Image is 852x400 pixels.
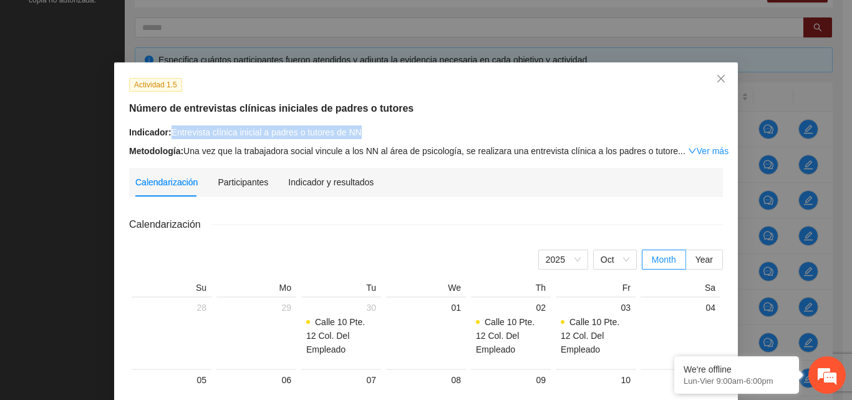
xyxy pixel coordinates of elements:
div: 01 [391,300,461,315]
div: Una vez que la trabajadora social vincule a los NN al área de psicología, se realizara una entrev... [129,144,723,158]
div: 11 [646,373,715,388]
span: ... [678,146,685,156]
span: Estamos sin conexión. Déjenos un mensaje. [24,130,220,256]
div: 09 [476,373,546,388]
div: We're offline [684,364,790,374]
span: Calle 10 Pte. 12 Col. Del Empleado [476,317,535,354]
th: Fr [553,282,638,296]
span: down [688,147,697,155]
th: Su [129,282,214,296]
td: 2025-10-03 [553,296,638,369]
span: Calendarización [129,217,211,232]
h5: Número de entrevistas clínicas iniciales de padres o tutores [129,101,723,116]
div: 28 [137,300,206,315]
span: Calle 10 Pte. 12 Col. Del Empleado [306,317,365,354]
button: Close [704,62,738,96]
span: 2025 [546,250,581,269]
span: Month [652,255,676,265]
th: Th [468,282,553,296]
strong: Metodología: [129,146,183,156]
em: Enviar [186,311,226,328]
td: 2025-10-02 [468,296,553,369]
span: Oct [601,250,629,269]
div: 06 [221,373,291,388]
td: 2025-09-30 [299,296,384,369]
th: Sa [638,282,723,296]
div: Minimizar ventana de chat en vivo [205,6,235,36]
div: 30 [306,300,376,315]
div: 04 [646,300,715,315]
div: 03 [561,300,631,315]
td: 2025-10-01 [384,296,468,369]
span: Actividad 1.5 [129,78,182,92]
div: Calendarización [135,175,198,189]
a: Expand [688,146,729,156]
td: 2025-09-28 [129,296,214,369]
p: Lun-Vier 9:00am-6:00pm [684,376,790,386]
div: 07 [306,373,376,388]
th: Mo [214,282,299,296]
th: We [384,282,468,296]
th: Tu [299,282,384,296]
div: 10 [561,373,631,388]
textarea: Escriba su mensaje aquí y haga clic en “Enviar” [6,267,238,311]
strong: Indicador: [129,127,172,137]
span: Year [695,255,713,265]
div: Entrevista clínica inicial a padres o tutores de NN [129,125,723,139]
div: 08 [391,373,461,388]
div: 02 [476,300,546,315]
span: Calle 10 Pte. 12 Col. Del Empleado [561,317,619,354]
td: 2025-10-04 [638,296,723,369]
div: 29 [221,300,291,315]
div: 05 [137,373,206,388]
td: 2025-09-29 [214,296,299,369]
div: Participantes [218,175,268,189]
span: close [716,74,726,84]
div: Indicador y resultados [288,175,374,189]
div: Dejar un mensaje [65,64,210,80]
